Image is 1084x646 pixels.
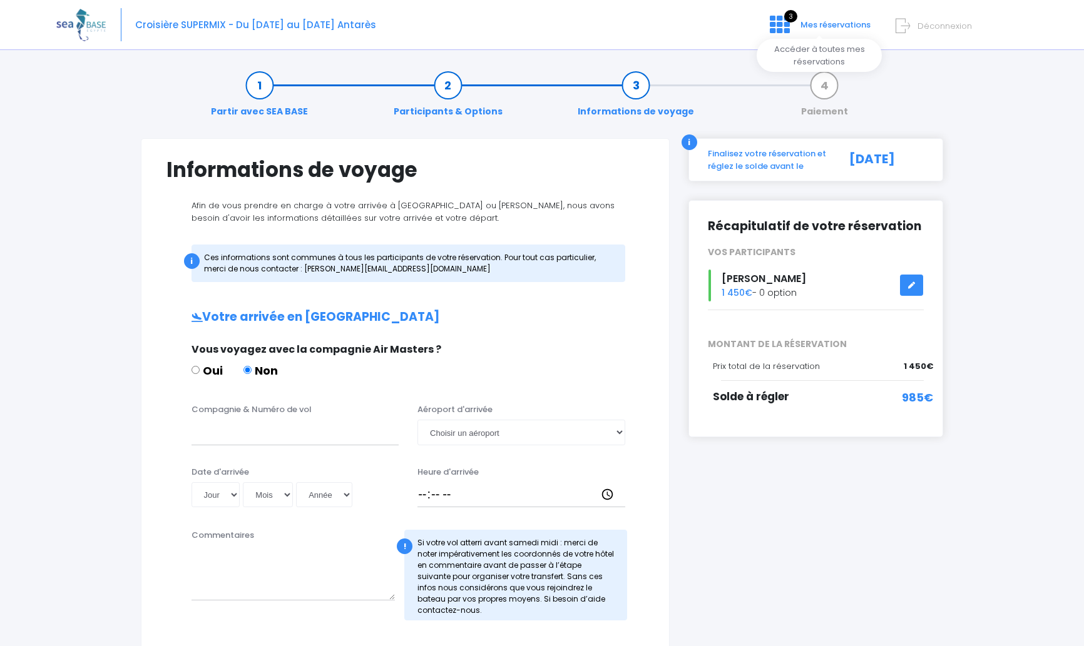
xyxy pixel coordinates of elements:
[166,158,644,182] h1: Informations de voyage
[795,79,854,118] a: Paiement
[192,529,254,542] label: Commentaires
[387,79,509,118] a: Participants & Options
[243,366,252,374] input: Non
[404,530,627,620] div: Si votre vol atterri avant samedi midi : merci de noter impérativement les coordonnés de votre hô...
[192,342,441,356] span: Vous voyagez avec la compagnie Air Masters ?
[698,246,934,259] div: VOS PARTICIPANTS
[800,19,871,31] span: Mes réservations
[918,20,972,32] span: Déconnexion
[722,286,752,299] span: 1 450€
[417,403,493,416] label: Aéroport d'arrivée
[184,253,200,269] div: i
[902,389,933,406] span: 985€
[243,362,278,379] label: Non
[698,270,934,301] div: - 0 option
[166,310,644,325] h2: Votre arrivée en [GEOGRAPHIC_DATA]
[722,271,806,286] span: [PERSON_NAME]
[698,338,934,351] span: MONTANT DE LA RÉSERVATION
[708,220,924,234] h2: Récapitulatif de votre réservation
[760,23,878,35] a: 3 Mes réservations
[192,245,625,282] div: Ces informations sont communes à tous les participants de votre réservation. Pour tout cas partic...
[904,360,933,373] span: 1 450€
[135,18,376,31] span: Croisière SUPERMIX - Du [DATE] au [DATE] Antarès
[757,39,882,72] div: Accéder à toutes mes réservations
[698,148,836,172] div: Finalisez votre réservation et réglez le solde avant le
[784,10,797,23] span: 3
[397,538,412,554] div: !
[166,199,644,224] p: Afin de vous prendre en charge à votre arrivée à [GEOGRAPHIC_DATA] ou [PERSON_NAME], nous avons b...
[192,466,249,478] label: Date d'arrivée
[192,366,200,374] input: Oui
[836,148,934,172] div: [DATE]
[205,79,314,118] a: Partir avec SEA BASE
[417,466,479,478] label: Heure d'arrivée
[192,362,223,379] label: Oui
[571,79,700,118] a: Informations de voyage
[682,134,697,150] div: i
[713,360,820,372] span: Prix total de la réservation
[192,403,312,416] label: Compagnie & Numéro de vol
[713,389,789,404] span: Solde à régler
